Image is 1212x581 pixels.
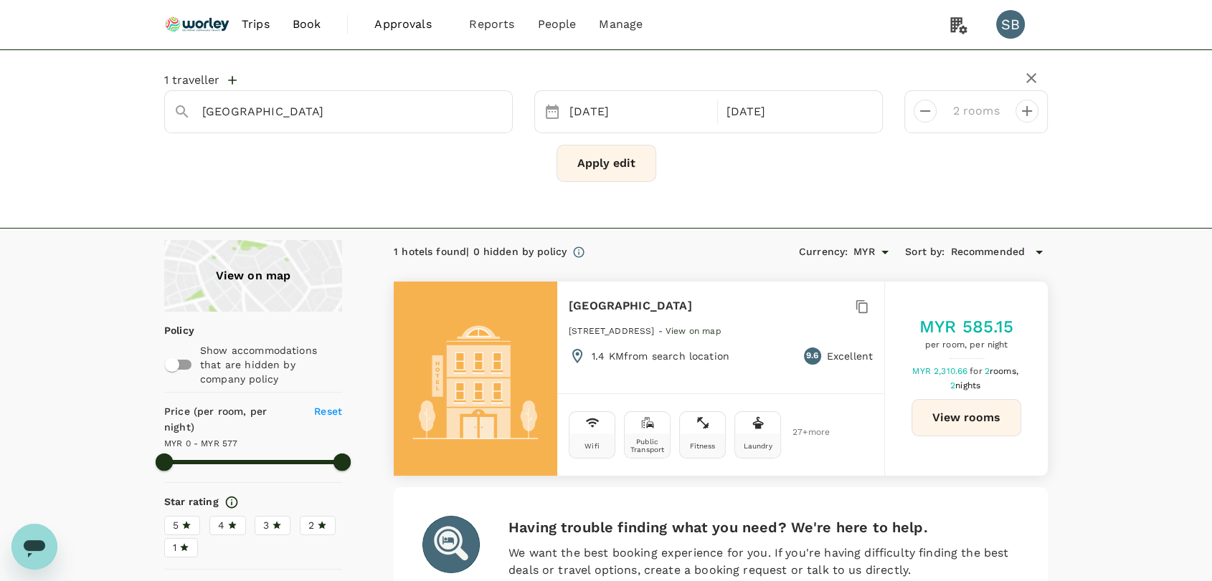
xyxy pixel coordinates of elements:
p: We want the best booking experience for you. If you're having difficulty finding the best deals o... [508,544,1019,579]
img: Ranhill Worley Sdn Bhd [164,9,230,40]
div: [DATE] [564,98,714,126]
input: Add rooms [948,100,1004,123]
div: SB [996,10,1025,39]
span: [STREET_ADDRESS] [569,326,654,336]
button: decrease [1015,100,1038,123]
h6: Currency : [799,244,848,260]
div: 1 hotels found | 0 hidden by policy [394,244,567,260]
span: Manage [599,16,643,33]
button: Open [502,110,505,113]
button: Apply edit [557,145,656,182]
span: Trips [242,16,270,33]
span: Reports [469,16,514,33]
h6: Star rating [164,494,219,510]
span: MYR 0 - MYR 577 [164,438,237,448]
span: nights [955,380,980,390]
button: 1 traveller [164,73,237,87]
h6: [GEOGRAPHIC_DATA] [569,296,692,316]
a: View on map [666,325,721,336]
h6: Price (per room, per night) [164,404,298,436]
svg: Star ratings are awarded to properties to represent the quality of services, facilities, and amen... [224,495,239,509]
span: Approvals [374,16,446,33]
button: decrease [914,100,937,123]
span: 5 [173,518,179,533]
p: Excellent [827,349,873,363]
a: View on map [164,240,342,312]
button: View rooms [912,399,1021,436]
p: Show accommodations that are hidden by company policy [200,343,341,386]
iframe: Button to launch messaging window [11,524,57,570]
span: - [658,326,666,336]
span: People [537,16,576,33]
input: Search cities, hotels, work locations [202,100,463,123]
div: Laundry [743,442,772,450]
div: Public Transport [628,438,667,453]
span: 3 [263,518,269,533]
h6: Sort by : [905,244,944,260]
span: for [970,366,984,376]
span: View on map [666,326,721,336]
button: Open [875,242,895,262]
h6: Having trouble finding what you need? We're here to help. [508,516,1019,539]
span: Book [293,16,321,33]
span: 1 [173,540,176,555]
span: 27 + more [792,428,814,437]
div: Fitness [689,442,715,450]
span: per room, per night [919,338,1014,352]
span: rooms, [990,366,1018,376]
span: Recommended [950,244,1025,260]
div: [DATE] [721,98,871,126]
span: 2 [308,518,314,533]
h5: MYR 585.15 [919,315,1014,338]
span: Reset [314,405,342,417]
span: 9.6 [806,349,818,363]
p: Policy [164,323,174,337]
span: 2 [950,380,983,390]
div: Wifi [584,442,600,450]
span: MYR 2,310.66 [912,366,970,376]
p: 1.4 KM from search location [592,349,729,363]
span: 4 [218,518,224,533]
span: 2 [985,366,1021,376]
